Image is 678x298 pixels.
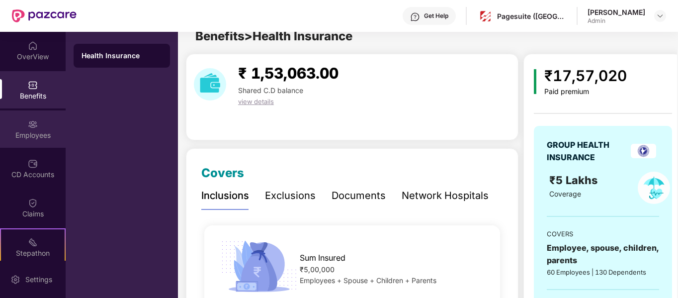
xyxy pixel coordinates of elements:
div: Documents [332,188,386,203]
div: ₹17,57,020 [544,64,627,88]
div: Settings [22,275,55,285]
img: download [194,68,226,100]
div: ₹5,00,000 [300,264,487,275]
span: Covers [201,166,244,180]
img: insurerLogo [631,144,656,158]
img: icon [534,69,536,94]
img: svg+xml;base64,PHN2ZyBpZD0iQ2xhaW0iIHhtbG5zPSJodHRwOi8vd3d3LnczLm9yZy8yMDAwL3N2ZyIgd2lkdGg9IjIwIi... [28,198,38,208]
span: view details [238,98,274,105]
div: GROUP HEALTH INSURANCE [547,139,627,164]
img: svg+xml;base64,PHN2ZyBpZD0iRW1wbG95ZWVzIiB4bWxucz0iaHR0cDovL3d3dy53My5vcmcvMjAwMC9zdmciIHdpZHRoPS... [28,119,38,129]
div: [PERSON_NAME] [588,7,645,17]
span: Benefits > Health Insurance [195,29,352,43]
div: Pagesuite ([GEOGRAPHIC_DATA]) Private Limited [497,11,567,21]
img: svg+xml;base64,PHN2ZyB4bWxucz0iaHR0cDovL3d3dy53My5vcmcvMjAwMC9zdmciIHdpZHRoPSIyMSIgaGVpZ2h0PSIyMC... [28,237,38,247]
div: Admin [588,17,645,25]
span: ₹ 1,53,063.00 [238,64,339,82]
span: Shared C.D balance [238,86,303,95]
img: New Pazcare Logo [12,9,77,22]
div: 60 Employees | 130 Dependents [547,267,659,277]
img: svg+xml;base64,PHN2ZyBpZD0iSG9tZSIgeG1sbnM9Imh0dHA6Ly93d3cudzMub3JnLzIwMDAvc3ZnIiB3aWR0aD0iMjAiIG... [28,41,38,51]
div: Inclusions [201,188,249,203]
div: COVERS [547,229,659,239]
img: svg+xml;base64,PHN2ZyBpZD0iSGVscC0zMngzMiIgeG1sbnM9Imh0dHA6Ly93d3cudzMub3JnLzIwMDAvc3ZnIiB3aWR0aD... [410,12,420,22]
img: icon [218,238,300,295]
div: Health Insurance [82,51,162,61]
div: Paid premium [544,88,627,96]
span: Coverage [549,190,581,198]
span: Sum Insured [300,252,345,264]
img: policyIcon [638,172,670,204]
img: svg+xml;base64,PHN2ZyBpZD0iQ0RfQWNjb3VudHMiIGRhdGEtbmFtZT0iQ0QgQWNjb3VudHMiIHhtbG5zPSJodHRwOi8vd3... [28,159,38,169]
div: Exclusions [265,188,316,203]
div: Employee, spouse, children, parents [547,242,659,267]
img: svg+xml;base64,PHN2ZyBpZD0iU2V0dGluZy0yMHgyMCIgeG1sbnM9Imh0dHA6Ly93d3cudzMub3JnLzIwMDAvc3ZnIiB3aW... [10,275,20,285]
div: Stepathon [1,248,65,258]
div: Network Hospitals [402,188,489,203]
img: svg+xml;base64,PHN2ZyBpZD0iQmVuZWZpdHMiIHhtbG5zPSJodHRwOi8vd3d3LnczLm9yZy8yMDAwL3N2ZyIgd2lkdGg9Ij... [28,80,38,90]
img: svg+xml;base64,PHN2ZyBpZD0iRHJvcGRvd24tMzJ4MzIiIHhtbG5zPSJodHRwOi8vd3d3LnczLm9yZy8yMDAwL3N2ZyIgd2... [656,12,664,20]
div: Get Help [424,12,448,20]
span: Employees + Spouse + Children + Parents [300,276,436,285]
span: ₹5 Lakhs [549,174,600,187]
img: pagesuite-logo-center.png [478,9,493,23]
